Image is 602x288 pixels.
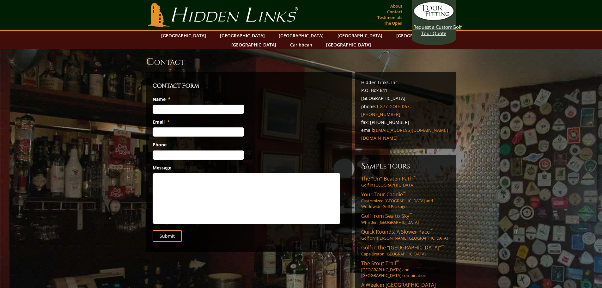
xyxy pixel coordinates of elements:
[361,175,416,182] span: The “Un”-Beaten Path
[361,228,450,241] a: Quick Rounds, A Slower Pace™Golf on [PERSON_NAME][GEOGRAPHIC_DATA]
[374,127,448,133] a: [EMAIL_ADDRESS][DOMAIN_NAME]
[393,31,444,40] a: [GEOGRAPHIC_DATA]
[361,78,450,142] p: Hidden Links, Inc. P.O. Box 641 [GEOGRAPHIC_DATA] phone: , fax: [PHONE_NUMBER] email:
[361,228,433,235] span: Quick Rounds, A Slower Pace
[413,2,454,36] a: Request a CustomGolf Tour Quote
[361,244,450,257] a: Golf in the “[GEOGRAPHIC_DATA]”™Cape Breton [GEOGRAPHIC_DATA]
[376,103,410,109] a: 1-877-GOLF-067
[146,56,456,68] h1: Contact
[361,260,450,278] a: The Stout Trail™[GEOGRAPHIC_DATA] and [GEOGRAPHIC_DATA] combination
[361,212,450,225] a: Golf from Sea to Sky™Whistler, [GEOGRAPHIC_DATA]
[287,40,315,49] a: Caribbean
[413,24,453,30] span: Request a Custom
[409,212,412,217] sup: ™
[361,111,400,117] a: [PHONE_NUMBER]
[217,31,268,40] a: [GEOGRAPHIC_DATA]
[361,161,450,171] h6: Sample Tours
[441,243,444,249] sup: ™
[361,260,399,267] span: The Stout Trail
[334,31,386,40] a: [GEOGRAPHIC_DATA]
[323,40,374,49] a: [GEOGRAPHIC_DATA]
[389,2,404,10] a: About
[413,175,416,180] sup: ™
[153,96,171,102] label: Name
[396,259,399,265] sup: ™
[361,135,398,141] a: [DOMAIN_NAME]
[153,119,170,125] label: Email
[361,175,450,188] a: The “Un”-Beaten Path™Golf in [GEOGRAPHIC_DATA]
[153,142,167,148] label: Phone
[158,31,209,40] a: [GEOGRAPHIC_DATA]
[361,191,406,198] span: Your Tour Caddie
[153,82,345,90] h3: Contact Form
[361,212,412,219] span: Golf from Sea to Sky
[153,165,171,171] label: Message
[361,191,450,209] a: Your Tour Caddie™Customized [GEOGRAPHIC_DATA] and Worldwide Golf Packages
[361,244,444,251] span: Golf in the “[GEOGRAPHIC_DATA]”
[386,7,404,16] a: Contact
[403,190,406,196] sup: ™
[376,13,404,22] a: Testimonials
[153,230,182,242] input: Submit
[430,228,433,233] sup: ™
[276,31,327,40] a: [GEOGRAPHIC_DATA]
[382,19,404,28] a: The Open
[228,40,279,49] a: [GEOGRAPHIC_DATA]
